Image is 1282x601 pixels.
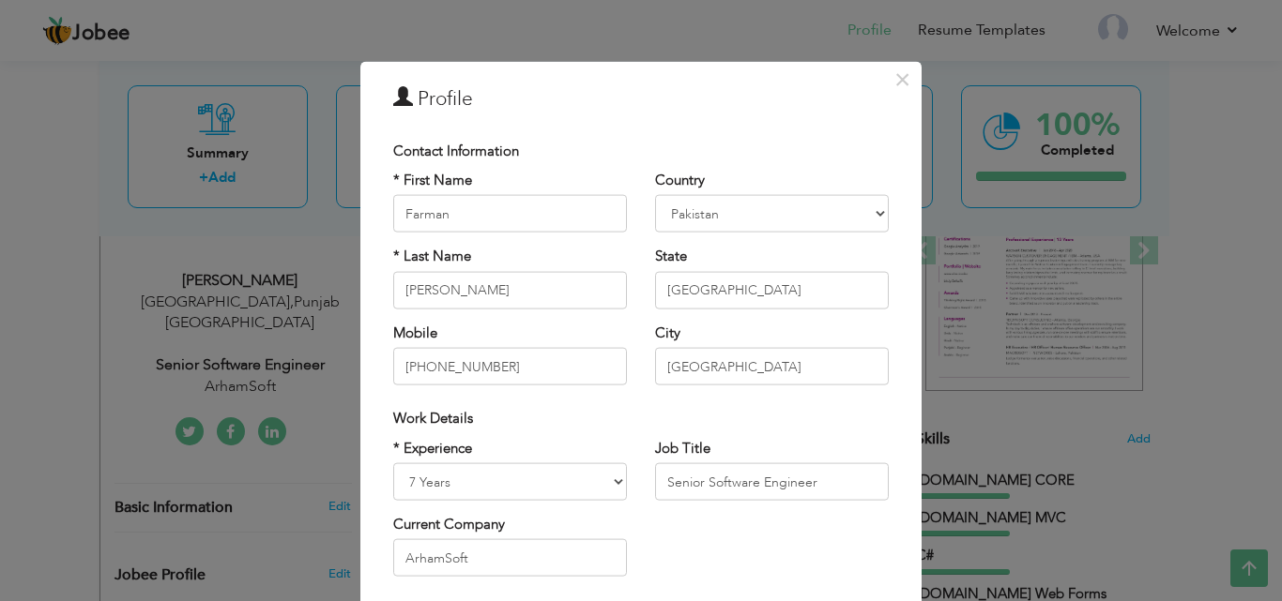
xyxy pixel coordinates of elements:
[655,171,705,190] label: Country
[393,84,889,113] h3: Profile
[393,515,505,534] label: Current Company
[655,438,710,458] label: Job Title
[655,247,687,266] label: State
[393,171,472,190] label: * First Name
[887,64,917,94] button: Close
[393,141,519,159] span: Contact Information
[393,323,437,342] label: Mobile
[655,323,680,342] label: City
[393,409,473,428] span: Work Details
[393,438,472,458] label: * Experience
[393,247,471,266] label: * Last Name
[894,62,910,96] span: ×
